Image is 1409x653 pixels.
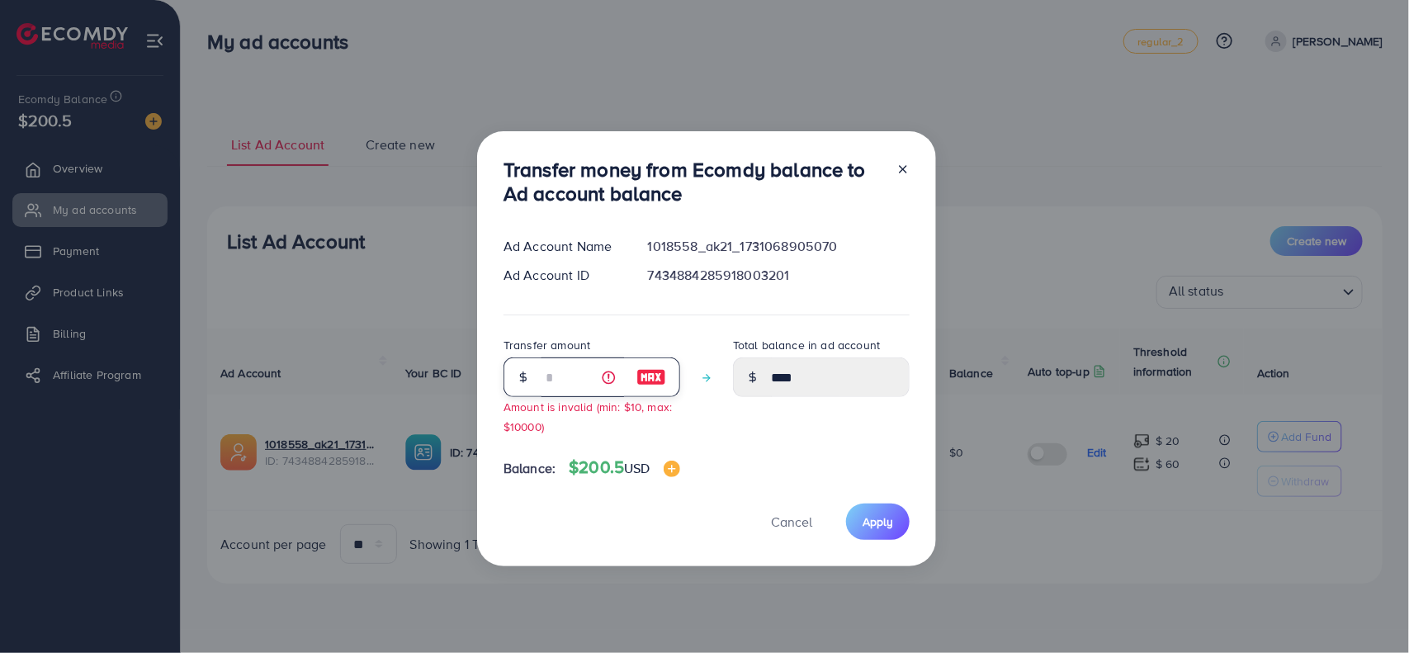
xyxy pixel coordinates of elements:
[863,513,893,530] span: Apply
[636,367,666,387] img: image
[504,337,590,353] label: Transfer amount
[750,504,833,539] button: Cancel
[569,457,679,478] h4: $200.5
[504,399,672,433] small: Amount is invalid (min: $10, max: $10000)
[664,461,680,477] img: image
[504,158,883,206] h3: Transfer money from Ecomdy balance to Ad account balance
[624,459,650,477] span: USD
[635,237,923,256] div: 1018558_ak21_1731068905070
[490,266,635,285] div: Ad Account ID
[1339,579,1397,641] iframe: Chat
[635,266,923,285] div: 7434884285918003201
[733,337,880,353] label: Total balance in ad account
[846,504,910,539] button: Apply
[771,513,812,531] span: Cancel
[490,237,635,256] div: Ad Account Name
[504,459,556,478] span: Balance:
